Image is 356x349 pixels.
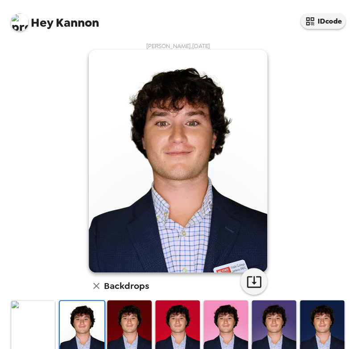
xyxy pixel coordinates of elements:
span: Hey [31,15,53,31]
button: IDcode [301,13,345,29]
img: profile pic [11,13,29,31]
span: [PERSON_NAME] , [DATE] [146,42,210,50]
span: Kannon [11,9,99,29]
img: user [89,50,267,272]
h6: Backdrops [104,279,149,293]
